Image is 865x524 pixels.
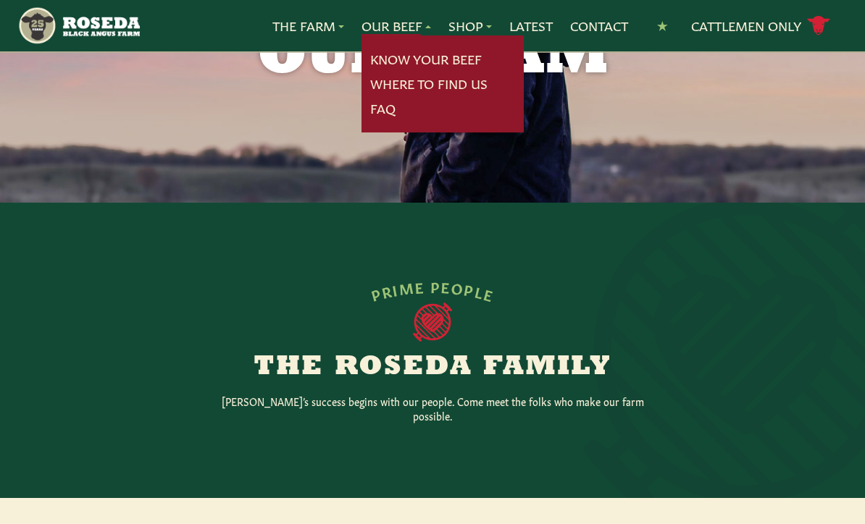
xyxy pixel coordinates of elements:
div: PRIME PEOPLE [369,278,497,303]
span: L [473,282,486,300]
span: I [391,281,400,297]
a: Latest [509,17,553,35]
span: P [369,284,383,303]
p: [PERSON_NAME]’s success begins with our people. Come meet the folks who make our farm possible. [201,394,664,423]
a: Where To Find Us [370,75,488,93]
a: The Farm [272,17,344,35]
a: Know Your Beef [370,50,482,69]
img: https://roseda.com/wp-content/uploads/2021/05/roseda-25-header.png [17,6,141,46]
span: E [482,284,496,303]
a: Contact [570,17,628,35]
span: E [440,278,451,295]
span: E [414,278,425,295]
span: P [430,278,440,294]
h2: The Roseda Family [154,353,711,382]
span: P [463,281,476,298]
a: Shop [448,17,492,35]
a: FAQ [370,99,396,118]
a: Our Beef [362,17,431,35]
span: M [398,279,415,296]
h1: Our Team [62,29,803,87]
span: O [451,279,466,296]
a: Cattlemen Only [691,13,830,38]
span: R [380,282,393,300]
